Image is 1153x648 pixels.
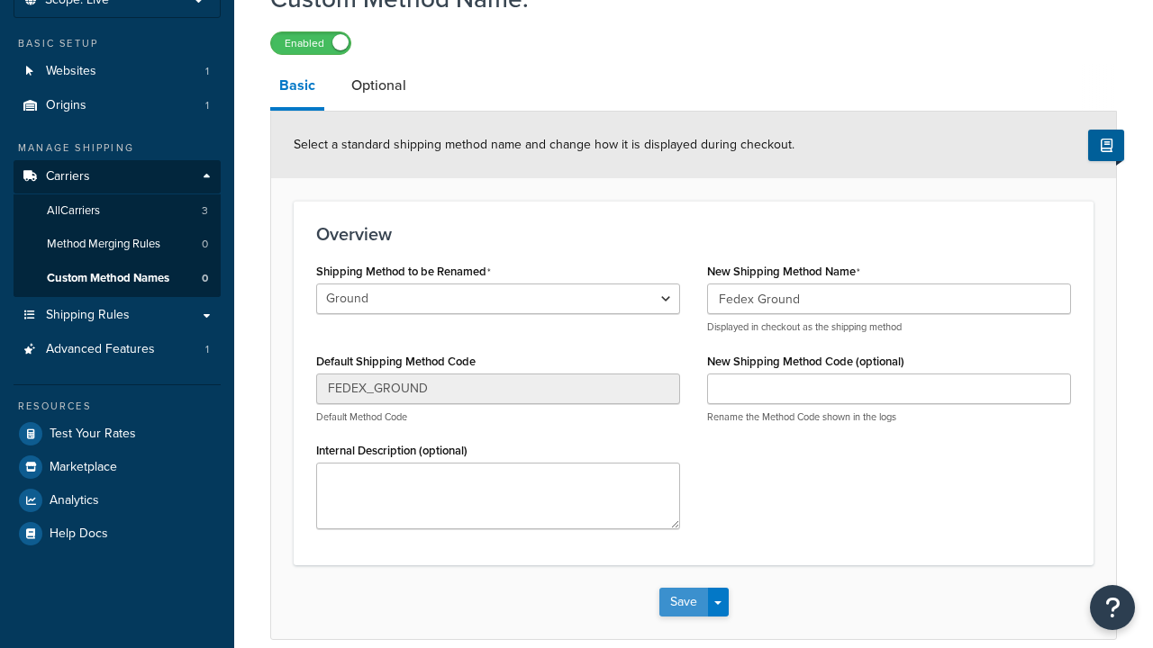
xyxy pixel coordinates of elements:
[205,64,209,79] span: 1
[316,265,491,279] label: Shipping Method to be Renamed
[14,140,221,156] div: Manage Shipping
[14,517,221,550] a: Help Docs
[46,98,86,113] span: Origins
[14,399,221,414] div: Resources
[1090,585,1135,630] button: Open Resource Center
[14,89,221,122] a: Origins1
[707,410,1071,424] p: Rename the Method Code shown in the logs
[659,588,708,616] button: Save
[271,32,350,54] label: Enabled
[50,493,99,508] span: Analytics
[14,418,221,450] a: Test Your Rates
[50,460,117,475] span: Marketplace
[14,228,221,261] a: Method Merging Rules0
[202,271,208,286] span: 0
[270,64,324,111] a: Basic
[14,262,221,295] a: Custom Method Names0
[205,98,209,113] span: 1
[47,271,169,286] span: Custom Method Names
[205,342,209,357] span: 1
[316,444,468,457] label: Internal Description (optional)
[14,299,221,332] a: Shipping Rules
[47,237,160,252] span: Method Merging Rules
[46,308,130,323] span: Shipping Rules
[50,526,108,542] span: Help Docs
[14,55,221,88] a: Websites1
[707,320,1071,334] p: Displayed in checkout as the shipping method
[707,265,860,279] label: New Shipping Method Name
[14,89,221,122] li: Origins
[342,64,415,107] a: Optional
[14,55,221,88] li: Websites
[46,64,96,79] span: Websites
[14,228,221,261] li: Method Merging Rules
[14,194,221,228] a: AllCarriers3
[316,224,1071,244] h3: Overview
[14,333,221,366] li: Advanced Features
[14,451,221,483] a: Marketplace
[14,333,221,366] a: Advanced Features1
[46,342,155,357] span: Advanced Features
[316,355,476,368] label: Default Shipping Method Code
[294,135,794,154] span: Select a standard shipping method name and change how it is displayed during checkout.
[14,160,221,297] li: Carriers
[707,355,904,368] label: New Shipping Method Code (optional)
[14,262,221,295] li: Custom Method Names
[14,484,221,517] a: Analytics
[14,36,221,51] div: Basic Setup
[316,410,680,424] p: Default Method Code
[202,203,208,219] span: 3
[46,169,90,184] span: Carriers
[47,203,100,219] span: All Carriers
[14,160,221,193] a: Carriers
[50,427,136,442] span: Test Your Rates
[202,237,208,252] span: 0
[1088,130,1124,161] button: Show Help Docs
